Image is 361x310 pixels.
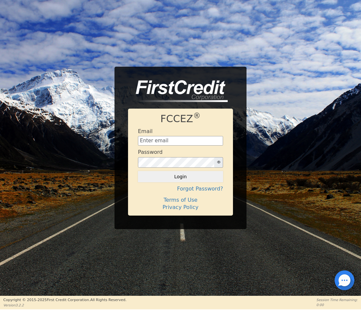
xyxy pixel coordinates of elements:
[138,197,223,203] h4: Terms of Use
[138,113,223,125] h1: FCCEZ
[90,298,126,302] span: All Rights Reserved.
[3,297,126,303] p: Copyright © 2015- 2025 First Credit Corporation.
[138,128,152,134] h4: Email
[138,171,223,182] button: Login
[316,302,358,307] p: 0:00
[3,303,126,308] p: Version 3.2.2
[316,297,358,302] p: Session Time Remaining:
[128,80,228,102] img: logo-CMu_cnol.png
[138,136,223,146] input: Enter email
[138,186,223,192] h4: Forgot Password?
[138,204,223,210] h4: Privacy Policy
[138,149,163,155] h4: Password
[193,111,201,120] sup: ®
[138,157,214,168] input: password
